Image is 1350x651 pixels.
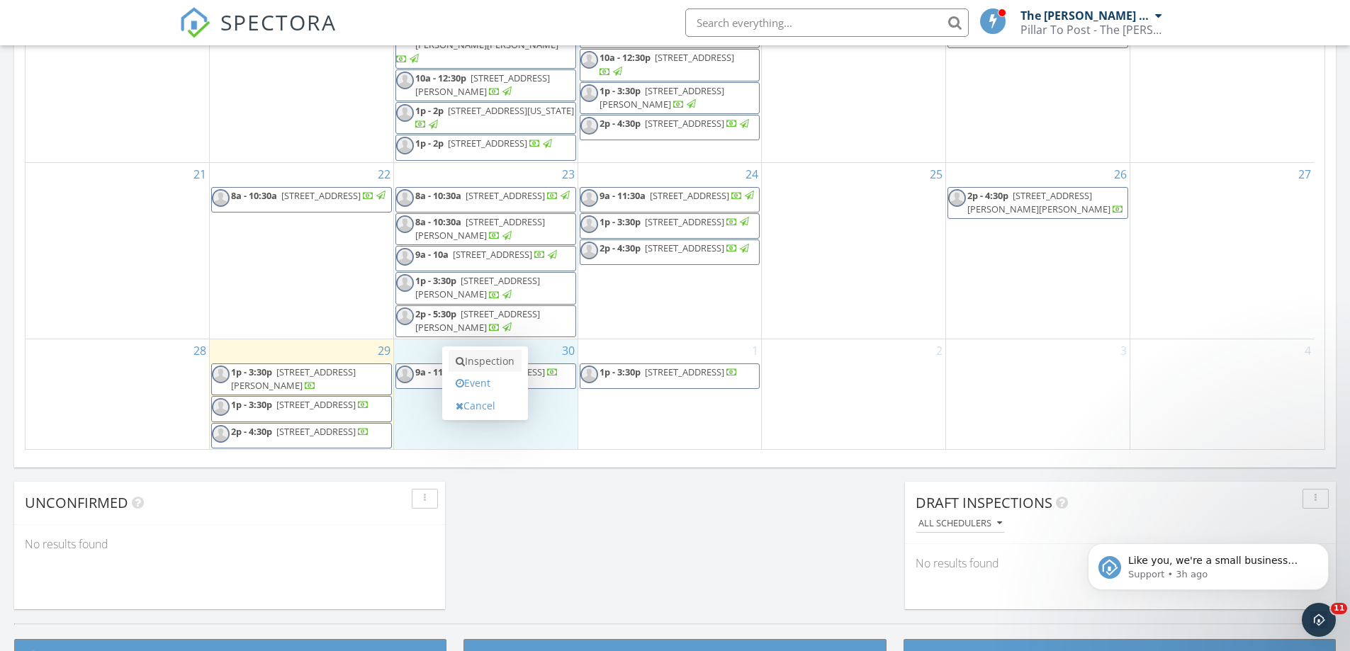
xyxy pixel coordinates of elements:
td: Go to September 27, 2025 [1130,162,1314,339]
td: Go to September 21, 2025 [26,162,210,339]
a: 1p - 3:30p [STREET_ADDRESS][PERSON_NAME] [415,274,540,300]
span: 1p - 3:30p [600,84,641,97]
a: 8a - 10:30a [STREET_ADDRESS] [211,187,392,213]
a: 2p - 4:30p [STREET_ADDRESS][PERSON_NAME][PERSON_NAME] [967,189,1124,215]
a: Go to October 1, 2025 [749,339,761,362]
span: 9a - 10a [415,248,449,261]
a: 8a - 10:30a [STREET_ADDRESS][PERSON_NAME] [415,215,545,242]
span: [STREET_ADDRESS] [453,248,532,261]
span: [STREET_ADDRESS][US_STATE] [448,104,574,117]
span: [STREET_ADDRESS] [645,215,724,228]
img: default-user-f0147aede5fd5fa78ca7ade42f37bd4542148d508eef1c3d3ea960f66861d68b.jpg [212,425,230,443]
iframe: Intercom live chat [1302,603,1336,637]
span: 1p - 2p [415,137,444,149]
a: 8a - 10:30a [STREET_ADDRESS] [415,189,572,202]
a: Go to September 21, 2025 [191,163,209,186]
a: 1p - 3:30p [STREET_ADDRESS] [231,398,369,411]
a: 9a - 11:30a [STREET_ADDRESS] [395,363,576,389]
a: 2p - 5:30p [STREET_ADDRESS][PERSON_NAME] [415,307,540,334]
a: Go to September 25, 2025 [927,163,945,186]
span: 1p - 3:30p [231,398,272,411]
span: [STREET_ADDRESS][PERSON_NAME][PERSON_NAME] [967,189,1110,215]
a: 1p - 3:30p [STREET_ADDRESS] [580,213,760,239]
span: 2p - 4:30p [600,117,641,130]
td: Go to October 2, 2025 [762,339,946,450]
a: 2p - 4:30p [STREET_ADDRESS] [600,242,751,254]
a: 1p - 2p [STREET_ADDRESS][US_STATE] [395,102,576,134]
a: Go to September 30, 2025 [559,339,578,362]
span: Like you, we're a small business that relies on reviews to grow. If you have a few minutes, we'd ... [62,41,242,123]
a: Go to September 24, 2025 [743,163,761,186]
span: 1p - 3:30p [600,366,641,378]
img: default-user-f0147aede5fd5fa78ca7ade42f37bd4542148d508eef1c3d3ea960f66861d68b.jpg [396,248,414,266]
a: 9a - 10a [STREET_ADDRESS] [395,246,576,271]
img: The Best Home Inspection Software - Spectora [179,7,210,38]
span: [STREET_ADDRESS] [276,425,356,438]
a: Go to October 4, 2025 [1302,339,1314,362]
a: 1p - 3:30p [STREET_ADDRESS][PERSON_NAME] [600,84,724,111]
span: 9a - 11:30a [600,189,646,202]
td: Go to September 22, 2025 [210,162,394,339]
img: default-user-f0147aede5fd5fa78ca7ade42f37bd4542148d508eef1c3d3ea960f66861d68b.jpg [580,366,598,383]
img: default-user-f0147aede5fd5fa78ca7ade42f37bd4542148d508eef1c3d3ea960f66861d68b.jpg [580,189,598,207]
img: default-user-f0147aede5fd5fa78ca7ade42f37bd4542148d508eef1c3d3ea960f66861d68b.jpg [396,189,414,207]
span: [STREET_ADDRESS][PERSON_NAME] [415,307,540,334]
span: [STREET_ADDRESS] [645,117,724,130]
span: [STREET_ADDRESS] [645,366,724,378]
img: default-user-f0147aede5fd5fa78ca7ade42f37bd4542148d508eef1c3d3ea960f66861d68b.jpg [580,215,598,233]
td: Go to September 30, 2025 [393,339,578,450]
a: 2p - 5:30p [STREET_ADDRESS][PERSON_NAME] [395,305,576,337]
a: 1p - 2p [STREET_ADDRESS] [395,135,576,160]
span: 8a - 10:30a [415,215,461,228]
a: SPECTORA [179,19,337,49]
span: 2p - 4:30p [967,189,1008,202]
img: default-user-f0147aede5fd5fa78ca7ade42f37bd4542148d508eef1c3d3ea960f66861d68b.jpg [212,398,230,416]
a: 8a - 10:30a [STREET_ADDRESS] [395,187,576,213]
a: Inspection [449,350,522,373]
span: [STREET_ADDRESS][PERSON_NAME] [600,84,724,111]
span: 10a - 12:30p [600,51,651,64]
td: Go to September 26, 2025 [946,162,1130,339]
span: Draft Inspections [916,493,1052,512]
span: 1p - 2p [415,104,444,117]
img: default-user-f0147aede5fd5fa78ca7ade42f37bd4542148d508eef1c3d3ea960f66861d68b.jpg [580,51,598,69]
a: 9a - 11:30a [STREET_ADDRESS] [600,189,756,202]
span: 1p - 3:30p [600,215,641,228]
a: 10a - 12:30p [STREET_ADDRESS][PERSON_NAME] [415,72,550,98]
a: Go to September 23, 2025 [559,163,578,186]
span: 1p - 3:30p [415,274,456,287]
img: default-user-f0147aede5fd5fa78ca7ade42f37bd4542148d508eef1c3d3ea960f66861d68b.jpg [212,366,230,383]
img: default-user-f0147aede5fd5fa78ca7ade42f37bd4542148d508eef1c3d3ea960f66861d68b.jpg [396,215,414,233]
img: default-user-f0147aede5fd5fa78ca7ade42f37bd4542148d508eef1c3d3ea960f66861d68b.jpg [396,104,414,122]
span: 9a - 11:30a [415,366,461,378]
span: [STREET_ADDRESS] [645,242,724,254]
span: SPECTORA [220,7,337,37]
span: [STREET_ADDRESS] [650,189,729,202]
span: [STREET_ADDRESS] [448,137,527,149]
span: [STREET_ADDRESS] [466,189,545,202]
img: default-user-f0147aede5fd5fa78ca7ade42f37bd4542148d508eef1c3d3ea960f66861d68b.jpg [396,307,414,325]
span: 2p - 4:30p [231,425,272,438]
a: 2p - 4:30p [STREET_ADDRESS] [211,423,392,448]
span: 2p - 5:30p [415,307,456,320]
td: Go to September 28, 2025 [26,339,210,450]
a: 10a - 12:30p [STREET_ADDRESS] [600,51,734,77]
a: 2p - 4:30p [STREET_ADDRESS][PERSON_NAME][PERSON_NAME] [947,187,1128,219]
button: All schedulers [916,514,1005,533]
iframe: Intercom notifications message [1067,514,1350,613]
a: 1p - 3:30p [STREET_ADDRESS][PERSON_NAME] [395,272,576,304]
a: Go to September 28, 2025 [191,339,209,362]
a: 8a - 10:30a [STREET_ADDRESS] [231,189,388,202]
input: Search everything... [685,9,969,37]
span: 10a - 12:30p [415,72,466,84]
td: Go to September 25, 2025 [762,162,946,339]
span: [STREET_ADDRESS][PERSON_NAME] [231,366,356,392]
span: 8a - 10:30a [231,189,277,202]
span: [STREET_ADDRESS][PERSON_NAME] [415,215,545,242]
span: [STREET_ADDRESS][PERSON_NAME] [415,72,550,98]
a: 2p - 4:30p [STREET_ADDRESS] [580,239,760,265]
img: default-user-f0147aede5fd5fa78ca7ade42f37bd4542148d508eef1c3d3ea960f66861d68b.jpg [580,84,598,102]
td: Go to September 23, 2025 [393,162,578,339]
